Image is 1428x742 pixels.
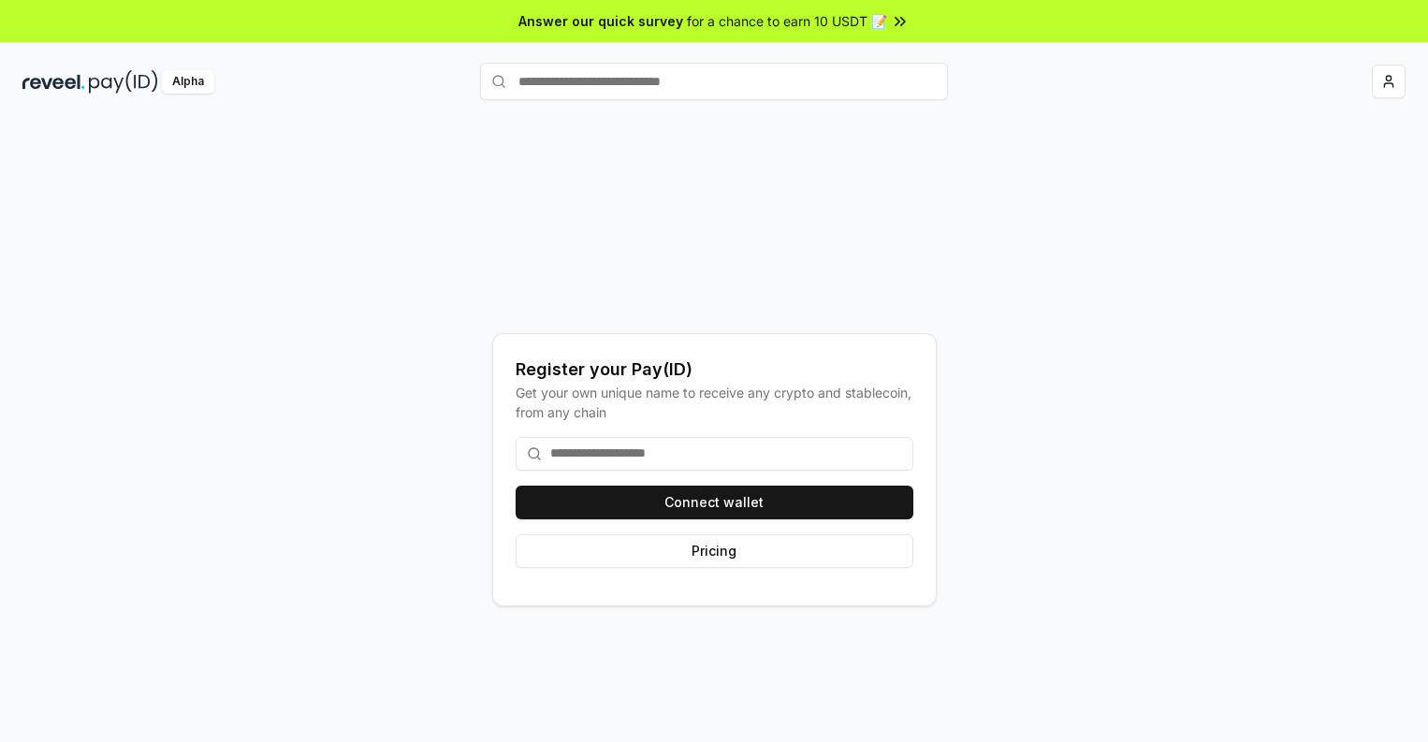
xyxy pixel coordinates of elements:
div: Register your Pay(ID) [516,356,913,383]
button: Pricing [516,534,913,568]
img: pay_id [89,70,158,94]
div: Alpha [162,70,214,94]
span: for a chance to earn 10 USDT 📝 [687,11,887,31]
div: Get your own unique name to receive any crypto and stablecoin, from any chain [516,383,913,422]
span: Answer our quick survey [518,11,683,31]
img: reveel_dark [22,70,85,94]
button: Connect wallet [516,486,913,519]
